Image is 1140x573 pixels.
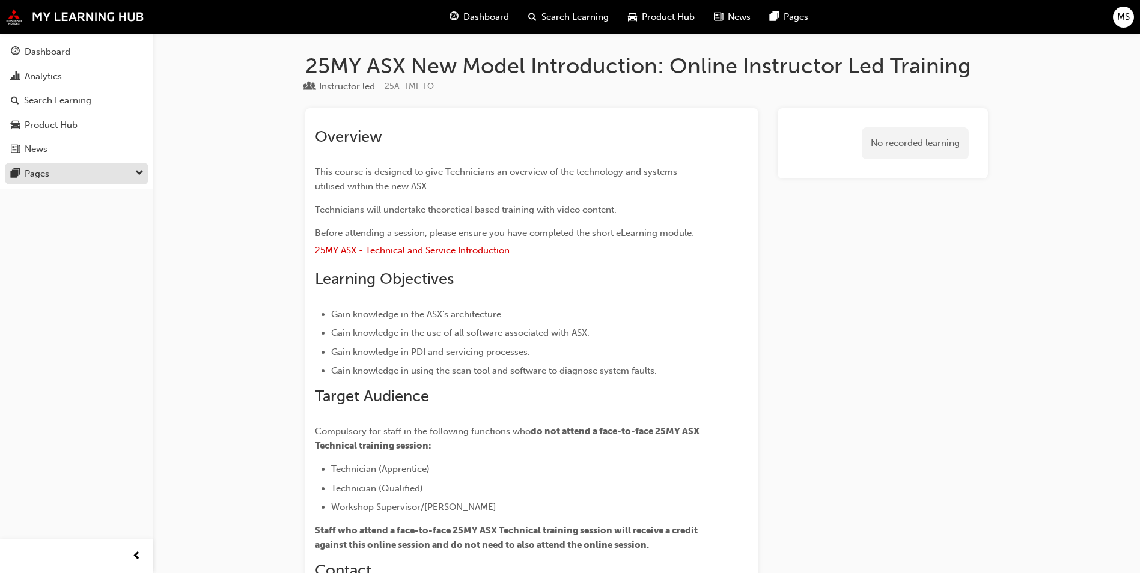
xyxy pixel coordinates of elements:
[331,309,504,320] span: Gain knowledge in the ASX's architecture.
[24,94,91,108] div: Search Learning
[5,163,148,185] button: Pages
[305,82,314,92] span: learningResourceType_INSTRUCTOR_LED-icon
[11,47,20,58] span: guage-icon
[315,245,510,256] a: 25MY ASX - Technical and Service Introduction
[642,10,695,24] span: Product Hub
[25,118,78,132] div: Product Hub
[1117,10,1130,24] span: MS
[463,10,509,24] span: Dashboard
[704,5,760,29] a: news-iconNews
[315,228,694,238] span: Before attending a session, please ensure you have completed the short eLearning module:
[319,80,375,94] div: Instructor led
[5,38,148,163] button: DashboardAnalyticsSearch LearningProduct HubNews
[135,166,144,181] span: down-icon
[331,327,590,338] span: Gain knowledge in the use of all software associated with ASX.
[25,45,70,59] div: Dashboard
[25,70,62,83] div: Analytics
[331,502,496,512] span: Workshop Supervisor/[PERSON_NAME]
[331,365,657,376] span: Gain knowledge in using the scan tool and software to diagnose system faults.
[315,525,700,550] span: Staff who attend a face-to-face 25MY ASX Technical training session will receive a credit against...
[5,89,148,112] a: Search Learning
[6,9,144,25] img: mmal
[770,10,779,25] span: pages-icon
[315,387,429,405] span: Target Audience
[5,65,148,88] a: Analytics
[519,5,618,29] a: search-iconSearch Learning
[305,53,988,79] h1: 25MY ASX New Model Introduction: Online Instructor Led Training
[5,138,148,160] a: News
[760,5,818,29] a: pages-iconPages
[628,10,637,25] span: car-icon
[541,10,609,24] span: Search Learning
[331,464,430,474] span: Technician (Apprentice)
[25,142,47,156] div: News
[11,169,20,180] span: pages-icon
[315,270,454,288] span: Learning Objectives
[784,10,808,24] span: Pages
[440,5,519,29] a: guage-iconDashboard
[132,549,141,564] span: prev-icon
[331,347,530,357] span: Gain knowledge in PDI and servicing processes.
[5,41,148,63] a: Dashboard
[315,204,617,215] span: Technicians will undertake theoretical based training with video content.
[315,426,531,437] span: Compulsory for staff in the following functions who
[11,71,20,82] span: chart-icon
[11,95,19,106] span: search-icon
[11,144,20,155] span: news-icon
[5,114,148,136] a: Product Hub
[315,127,382,146] span: Overview
[450,10,459,25] span: guage-icon
[862,127,969,159] div: No recorded learning
[385,81,434,91] span: Learning resource code
[331,483,423,494] span: Technician (Qualified)
[528,10,537,25] span: search-icon
[25,167,49,181] div: Pages
[11,120,20,131] span: car-icon
[728,10,751,24] span: News
[305,79,375,94] div: Type
[315,166,680,192] span: This course is designed to give Technicians an overview of the technology and systems utilised wi...
[714,10,723,25] span: news-icon
[1113,7,1134,28] button: MS
[618,5,704,29] a: car-iconProduct Hub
